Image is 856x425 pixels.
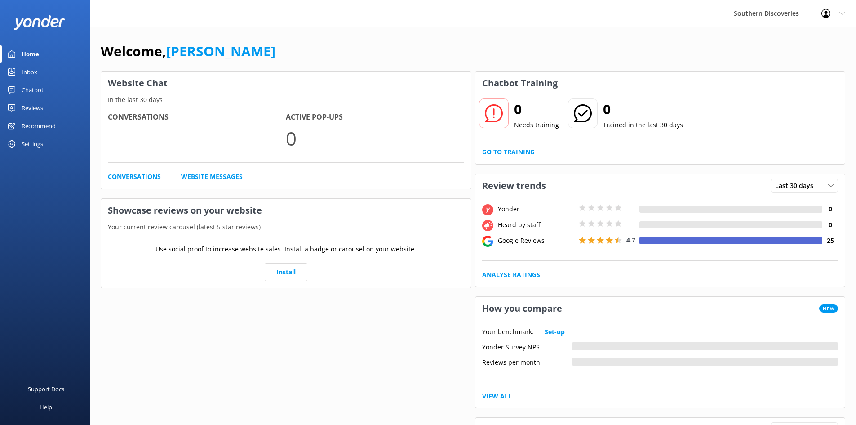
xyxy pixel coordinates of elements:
[22,45,39,63] div: Home
[265,263,307,281] a: Install
[101,40,275,62] h1: Welcome,
[482,342,572,350] div: Yonder Survey NPS
[603,98,683,120] h2: 0
[101,95,471,105] p: In the last 30 days
[822,204,838,214] h4: 0
[496,236,577,246] div: Google Reviews
[545,327,565,337] a: Set-up
[475,72,564,95] h3: Chatbot Training
[475,174,553,197] h3: Review trends
[181,172,243,182] a: Website Messages
[514,98,559,120] h2: 0
[28,380,64,398] div: Support Docs
[475,297,569,320] h3: How you compare
[101,199,471,222] h3: Showcase reviews on your website
[101,72,471,95] h3: Website Chat
[603,120,683,130] p: Trained in the last 30 days
[22,135,43,153] div: Settings
[286,123,464,153] p: 0
[482,147,535,157] a: Go to Training
[101,222,471,232] p: Your current review carousel (latest 5 star reviews)
[482,327,534,337] p: Your benchmark:
[22,63,37,81] div: Inbox
[286,112,464,123] h4: Active Pop-ups
[22,99,43,117] div: Reviews
[482,391,512,401] a: View All
[822,220,838,230] h4: 0
[22,117,56,135] div: Recommend
[496,220,577,230] div: Heard by staff
[626,236,635,244] span: 4.7
[482,358,572,366] div: Reviews per month
[155,244,416,254] p: Use social proof to increase website sales. Install a badge or carousel on your website.
[514,120,559,130] p: Needs training
[482,270,540,280] a: Analyse Ratings
[496,204,577,214] div: Yonder
[775,181,819,191] span: Last 30 days
[822,236,838,246] h4: 25
[108,172,161,182] a: Conversations
[13,15,65,30] img: yonder-white-logo.png
[819,304,838,313] span: New
[166,42,275,60] a: [PERSON_NAME]
[22,81,44,99] div: Chatbot
[40,398,52,416] div: Help
[108,112,286,123] h4: Conversations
